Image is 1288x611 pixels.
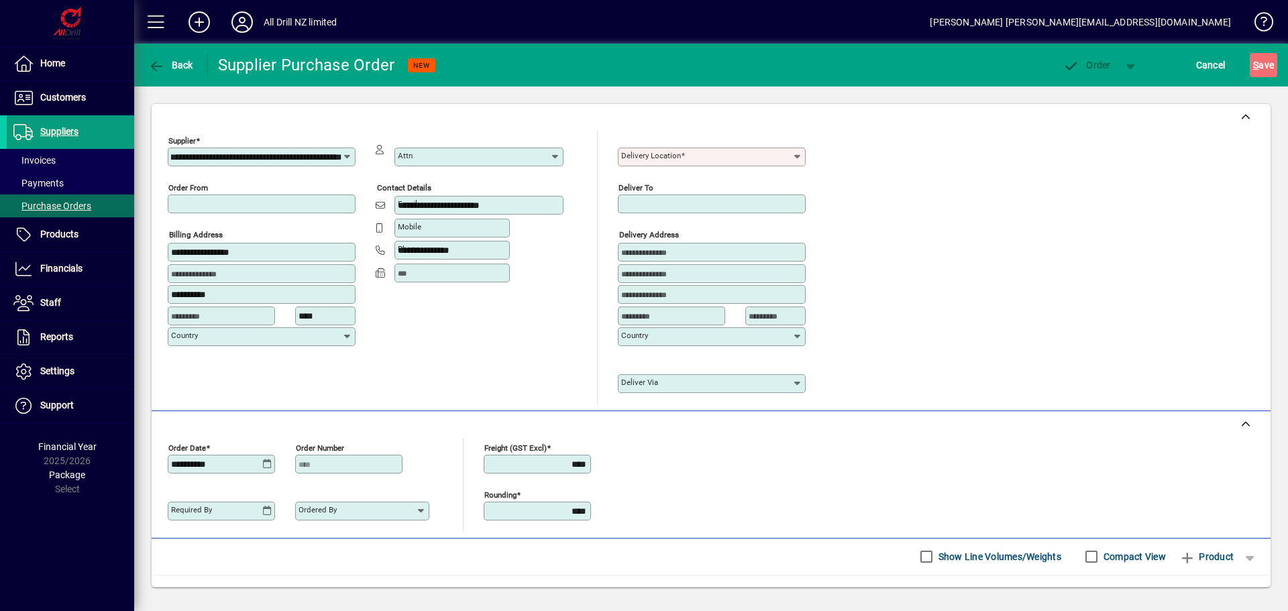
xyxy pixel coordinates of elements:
span: Products [40,229,78,239]
a: Home [7,47,134,80]
mat-label: Mobile [398,222,421,231]
span: S [1253,60,1258,70]
mat-label: Order from [168,183,208,192]
span: Reports [40,331,73,342]
mat-label: Phone [398,244,419,254]
a: Financials [7,252,134,286]
span: Support [40,400,74,410]
a: Settings [7,355,134,388]
mat-label: Required by [171,505,212,514]
div: Supplier Purchase Order [218,54,395,76]
app-page-header-button: Back [134,53,208,77]
span: Payments [13,178,64,188]
a: Purchase Orders [7,195,134,217]
span: Settings [40,366,74,376]
span: Purchase Orders [13,201,91,211]
mat-label: Deliver via [621,378,658,387]
mat-label: Deliver To [619,183,653,192]
mat-label: Country [621,331,648,340]
span: Customers [40,92,86,103]
a: Invoices [7,149,134,172]
span: Back [148,60,193,70]
span: Home [40,58,65,68]
span: Invoices [13,155,56,166]
a: Products [7,218,134,252]
button: Order [1057,53,1118,77]
mat-label: Ordered by [299,505,337,514]
mat-label: Order date [168,443,206,452]
label: Compact View [1101,550,1166,563]
mat-label: Country [171,331,198,340]
mat-label: Supplier [168,136,196,146]
mat-label: Order number [296,443,344,452]
a: Reports [7,321,134,354]
a: Support [7,389,134,423]
span: Suppliers [40,126,78,137]
span: Staff [40,297,61,308]
a: Customers [7,81,134,115]
a: Payments [7,172,134,195]
span: NEW [413,61,430,70]
span: Financial Year [38,441,97,452]
div: [PERSON_NAME] [PERSON_NAME][EMAIL_ADDRESS][DOMAIN_NAME] [930,11,1231,33]
mat-label: Delivery Location [621,151,681,160]
button: Cancel [1193,53,1229,77]
span: Package [49,469,85,480]
div: All Drill NZ limited [264,11,337,33]
mat-label: Email [398,199,417,209]
mat-label: Attn [398,151,413,160]
span: Financials [40,263,83,274]
button: Back [145,53,197,77]
button: Profile [221,10,264,34]
button: Add [178,10,221,34]
span: ave [1253,54,1274,76]
button: Save [1250,53,1277,77]
mat-label: Freight (GST excl) [484,443,547,452]
span: Cancel [1196,54,1226,76]
label: Show Line Volumes/Weights [936,550,1061,563]
mat-label: Rounding [484,490,517,499]
a: Staff [7,286,134,320]
span: Order [1063,60,1111,70]
a: Knowledge Base [1244,3,1271,46]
